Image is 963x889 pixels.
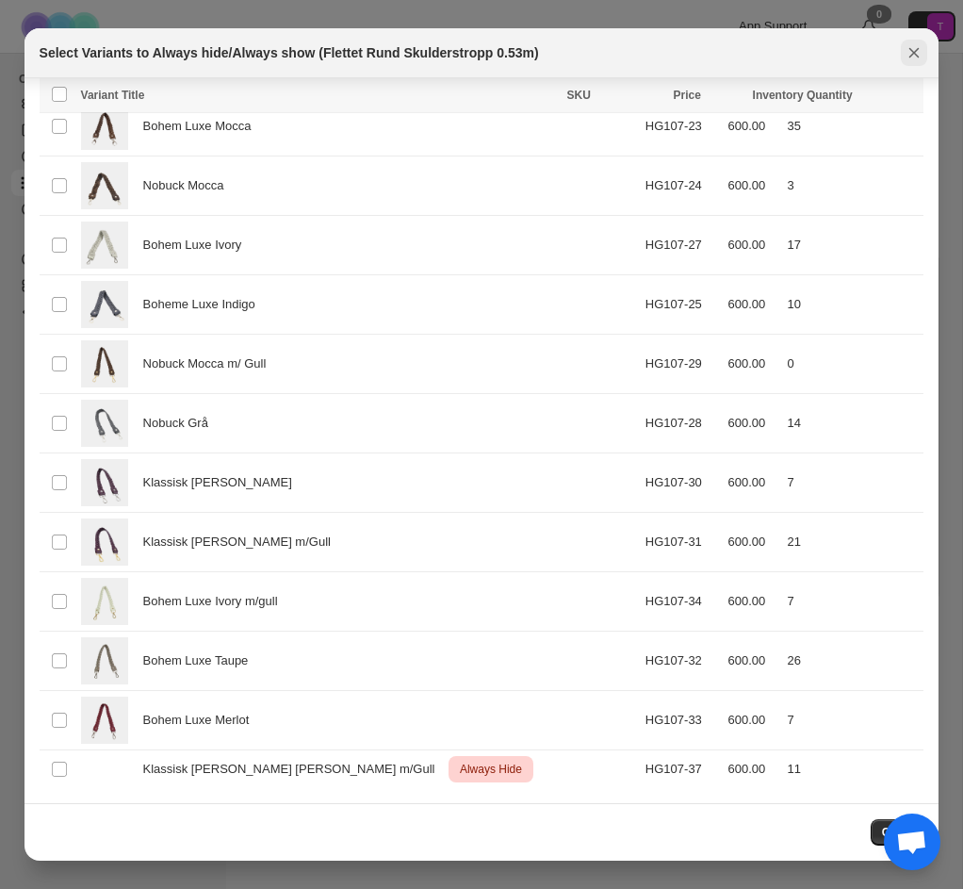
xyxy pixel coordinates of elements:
[640,513,723,572] td: HG107-31
[143,117,262,136] span: Bohem Luxe Mocca
[143,414,219,433] span: Nobuck Grå
[722,97,781,156] td: 600.00
[882,825,913,840] span: Close
[781,691,923,750] td: 7
[81,400,128,447] img: Hippi_Grace_Rund_Flettet_Skulderstropp_Nobuck_Gra.jpg
[884,814,940,870] div: Open chat
[674,89,701,102] span: Price
[81,89,145,102] span: Variant Title
[81,519,128,566] img: Flettet-skulderstropp-Klassisk-Burgunder_mGull.jpg
[143,533,341,552] span: Klassisk [PERSON_NAME] m/Gull
[640,216,723,275] td: HG107-27
[640,632,723,691] td: HG107-32
[81,697,128,744] img: Rund-skulderstropp-flette-merlot-solv.jpg
[722,750,781,789] td: 600.00
[722,335,781,394] td: 600.00
[901,40,927,66] button: Close
[143,473,302,492] span: Klassisk [PERSON_NAME]
[81,103,128,150] img: Flettet-skulderstropp-Bohem-Mocca.png
[781,335,923,394] td: 0
[753,89,853,102] span: Inventory Quantity
[567,89,591,102] span: SKU
[640,453,723,513] td: HG107-30
[640,97,723,156] td: HG107-23
[81,637,128,684] img: Hippi_Grace_Flettet_Rund_Skulderstropp_Bohem_Luxe_Taupe.jpg
[81,281,128,328] img: Flettet-skulderstropp-bohem_luxe_indigo.jpg
[81,459,128,506] img: Flettet-skulderstropp-Klassisk-Burgunder.jpg
[40,43,539,62] h2: Select Variants to Always hide/Always show (Flettet Rund Skulderstropp 0.53m)
[722,513,781,572] td: 600.00
[143,592,288,611] span: Bohem Luxe Ivory m/gull
[781,216,923,275] td: 17
[781,97,923,156] td: 35
[81,162,128,209] img: Flettet-skulderstropp-Nobuck-Mocca.png
[781,394,923,453] td: 14
[640,335,723,394] td: HG107-29
[722,453,781,513] td: 600.00
[871,819,924,846] button: Close
[781,453,923,513] td: 7
[781,156,923,216] td: 3
[640,275,723,335] td: HG107-25
[722,394,781,453] td: 600.00
[81,340,128,387] img: Flettet-rund_skulderstropp-nobuck_mocca.jpg
[143,760,446,779] span: Klassisk [PERSON_NAME] [PERSON_NAME] m/Gull
[143,651,259,670] span: Bohem Luxe Taupe
[722,156,781,216] td: 600.00
[781,572,923,632] td: 7
[456,758,526,781] span: Always Hide
[722,691,781,750] td: 600.00
[640,394,723,453] td: HG107-28
[640,156,723,216] td: HG107-24
[722,572,781,632] td: 600.00
[781,750,923,789] td: 11
[722,632,781,691] td: 600.00
[81,578,128,625] img: Hippi_Grace_Flettet_Rund_Skulderstropp_Bohem_Luxe_Ivory_Gull.jpg
[81,222,128,269] img: Flettet-skulderstropp-Bohem-Ivory_2.png
[143,236,253,255] span: Bohem Luxe Ivory
[143,354,277,373] span: Nobuck Mocca m/ Gull
[640,691,723,750] td: HG107-33
[143,295,266,314] span: Boheme Luxe Indigo
[640,750,723,789] td: HG107-37
[781,513,923,572] td: 21
[781,632,923,691] td: 26
[143,176,235,195] span: Nobuck Mocca
[722,275,781,335] td: 600.00
[722,216,781,275] td: 600.00
[640,572,723,632] td: HG107-34
[781,275,923,335] td: 10
[143,711,260,730] span: Bohem Luxe Merlot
